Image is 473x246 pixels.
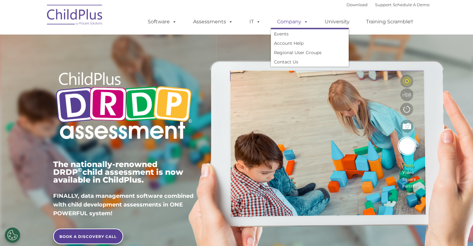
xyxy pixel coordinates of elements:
a: Contact Us [271,57,349,67]
a: Schedule A Demo [393,2,429,7]
a: Company [271,16,314,28]
a: Download [346,2,368,7]
a: BOOK A DISCOVERY CALL [53,229,123,244]
a: Events [271,29,349,39]
button: Cookies Settings [5,227,20,243]
sup: © [78,166,82,174]
img: Copyright - DRDP Logo Light [53,64,194,150]
img: ChildPlus by Procare Solutions [44,0,106,31]
a: Assessments [187,16,239,28]
span: FINALLY, data management software combined with child development assessments in ONE POWERFUL sys... [53,193,193,217]
a: Regional User Groups [271,48,349,57]
a: Training Scramble!! [360,16,419,28]
span: The nationally-renowned DRDP child assessment is now available in ChildPlus. [53,160,183,184]
a: Software [141,16,183,28]
a: University [318,16,356,28]
iframe: Chat Widget [442,216,473,246]
a: Support [375,2,392,7]
a: IT [243,16,267,28]
font: | [346,2,429,7]
a: Account Help [271,39,349,48]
